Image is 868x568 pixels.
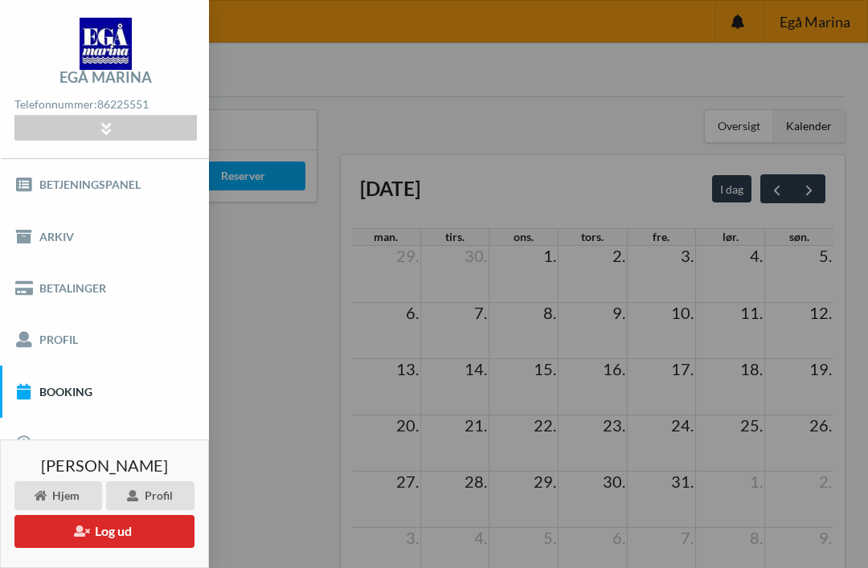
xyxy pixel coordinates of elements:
strong: 86225551 [97,97,149,111]
div: Profil [106,481,194,510]
div: Hjem [14,481,102,510]
span: [PERSON_NAME] [41,457,168,473]
img: logo [80,18,132,70]
button: Log ud [14,515,194,548]
div: Egå Marina [59,70,152,84]
div: Telefonnummer: [14,94,196,116]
